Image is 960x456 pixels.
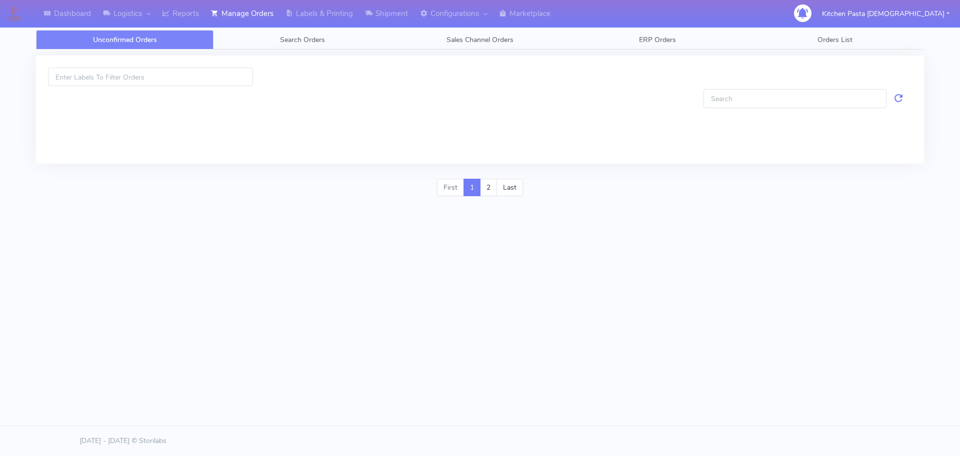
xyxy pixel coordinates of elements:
[280,35,325,45] span: Search Orders
[817,35,852,45] span: Orders List
[480,179,497,197] a: 2
[639,35,676,45] span: ERP Orders
[814,4,957,24] button: Kitchen Pasta [DEMOGRAPHIC_DATA]
[36,30,924,50] ul: Tabs
[93,35,157,45] span: Unconfirmed Orders
[703,89,886,108] input: Search
[48,68,253,86] input: Enter Labels To Filter Orders
[496,179,523,197] a: Last
[463,179,480,197] a: 1
[446,35,513,45] span: Sales Channel Orders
